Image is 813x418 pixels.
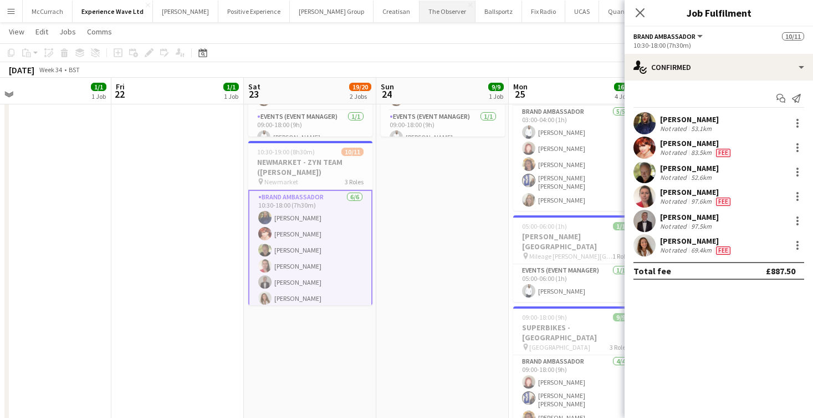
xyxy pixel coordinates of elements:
[23,1,73,22] button: McCurrach
[218,1,290,22] button: Positive Experience
[633,41,804,49] div: 10:30-18:00 (7h30m)
[660,222,689,230] div: Not rated
[257,148,315,156] span: 10:30-19:00 (8h30m)
[248,110,372,148] app-card-role: Events (Event Manager)1/109:00-18:00 (9h)[PERSON_NAME]
[374,1,420,22] button: Creatisan
[633,32,704,41] button: Brand Ambassador
[513,82,528,92] span: Mon
[349,83,371,91] span: 19/20
[660,114,719,124] div: [PERSON_NAME]
[633,32,696,41] span: Brand Ambassador
[716,198,730,206] span: Fee
[599,1,646,22] button: Quantum
[714,246,733,255] div: Crew has different fees then in role
[114,88,125,100] span: 22
[529,343,590,351] span: [GEOGRAPHIC_DATA]
[660,236,733,246] div: [PERSON_NAME]
[37,66,64,74] span: Week 34
[689,173,714,182] div: 52.6km
[247,88,260,100] span: 23
[420,1,475,22] button: The Observer
[31,24,53,39] a: Edit
[782,32,804,41] span: 10/11
[660,187,733,197] div: [PERSON_NAME]
[512,88,528,100] span: 25
[522,313,567,321] span: 09:00-18:00 (9h)
[625,54,813,80] div: Confirmed
[224,92,238,100] div: 1 Job
[689,197,714,206] div: 97.6km
[716,246,730,255] span: Fee
[91,92,106,100] div: 1 Job
[613,313,628,321] span: 9/9
[612,252,628,260] span: 1 Role
[613,222,628,230] span: 1/1
[381,110,505,148] app-card-role: Events (Event Manager)1/109:00-18:00 (9h)[PERSON_NAME]
[660,246,689,255] div: Not rated
[55,24,80,39] a: Jobs
[689,222,714,230] div: 97.5km
[513,323,637,343] h3: SUPERBIKES - [GEOGRAPHIC_DATA]
[513,105,637,211] app-card-role: Brand Ambassador5/503:00-04:00 (1h)[PERSON_NAME][PERSON_NAME][PERSON_NAME][PERSON_NAME] [PERSON_N...
[35,27,48,37] span: Edit
[489,92,503,100] div: 1 Job
[223,83,239,91] span: 1/1
[714,148,733,157] div: Crew has different fees then in role
[83,24,116,39] a: Comms
[689,148,714,157] div: 83.5km
[660,197,689,206] div: Not rated
[73,1,153,22] button: Experience Wave Ltd
[565,1,599,22] button: UCAS
[766,265,795,276] div: £887.50
[660,212,719,222] div: [PERSON_NAME]
[660,173,689,182] div: Not rated
[615,92,636,100] div: 4 Jobs
[248,190,372,310] app-card-role: Brand Ambassador6/610:30-18:00 (7h30m)[PERSON_NAME][PERSON_NAME][PERSON_NAME][PERSON_NAME][PERSON...
[153,1,218,22] button: [PERSON_NAME]
[660,138,733,148] div: [PERSON_NAME]
[9,27,24,37] span: View
[9,64,34,75] div: [DATE]
[248,157,372,177] h3: NEWMARKET - ZYN TEAM ([PERSON_NAME])
[248,141,372,305] app-job-card: 10:30-19:00 (8h30m)10/11NEWMARKET - ZYN TEAM ([PERSON_NAME]) Newmarket3 RolesBrand Ambassador6/61...
[379,88,394,100] span: 24
[660,124,689,133] div: Not rated
[116,82,125,92] span: Fri
[633,265,671,276] div: Total fee
[87,27,112,37] span: Comms
[529,252,612,260] span: Mileage [PERSON_NAME][GEOGRAPHIC_DATA]
[264,178,298,186] span: Newmarket
[689,246,714,255] div: 69.4km
[488,83,504,91] span: 9/9
[290,1,374,22] button: [PERSON_NAME] Group
[689,124,714,133] div: 53.1km
[341,148,364,156] span: 10/11
[91,83,106,91] span: 1/1
[475,1,522,22] button: Ballsportz
[513,264,637,302] app-card-role: Events (Event Manager)1/105:00-06:00 (1h)[PERSON_NAME]
[625,6,813,20] h3: Job Fulfilment
[614,83,636,91] span: 16/16
[660,163,719,173] div: [PERSON_NAME]
[716,149,730,157] span: Fee
[4,24,29,39] a: View
[350,92,371,100] div: 2 Jobs
[610,343,628,351] span: 3 Roles
[345,178,364,186] span: 3 Roles
[660,148,689,157] div: Not rated
[522,222,567,230] span: 05:00-06:00 (1h)
[513,215,637,302] app-job-card: 05:00-06:00 (1h)1/1[PERSON_NAME][GEOGRAPHIC_DATA] Mileage [PERSON_NAME][GEOGRAPHIC_DATA]1 RoleEve...
[522,1,565,22] button: Fix Radio
[513,231,637,251] h3: [PERSON_NAME][GEOGRAPHIC_DATA]
[69,66,80,74] div: BST
[714,197,733,206] div: Crew has different fees then in role
[381,82,394,92] span: Sun
[248,82,260,92] span: Sat
[513,57,637,211] app-job-card: 03:00-04:00 (1h)5/5Travel Time [PERSON_NAME][GEOGRAPHIC_DATA] Travel Time1 RoleBrand Ambassador5/...
[59,27,76,37] span: Jobs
